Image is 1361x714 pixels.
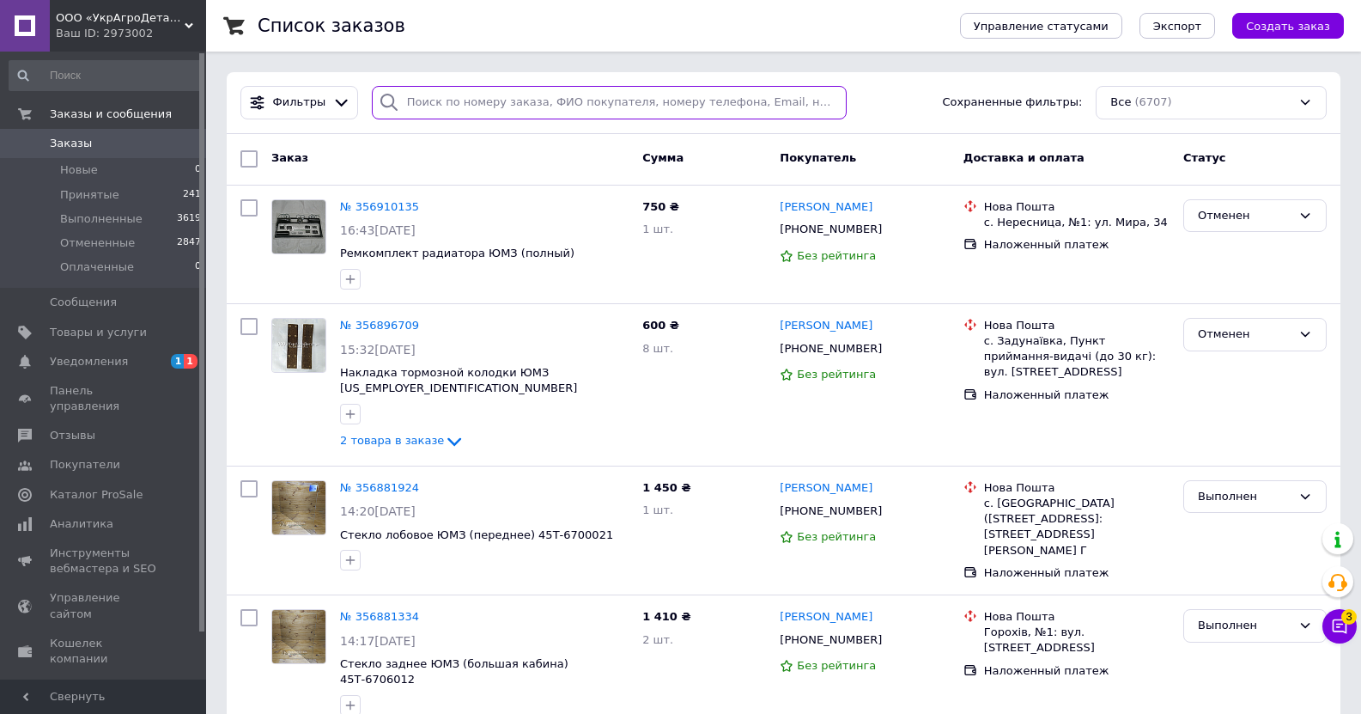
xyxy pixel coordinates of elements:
span: 3619 [177,211,201,227]
span: Кошелек компании [50,636,159,667]
span: Покупатель [780,151,856,164]
a: 2 товара в заказе [340,434,465,447]
span: Принятые [60,187,119,203]
a: № 356896709 [340,319,419,332]
div: Ваш ID: 2973002 [56,26,206,41]
span: Без рейтинга [797,659,876,672]
span: Заказ [271,151,308,164]
span: Покупатели [50,457,120,473]
div: с. [GEOGRAPHIC_DATA] ([STREET_ADDRESS]: [STREET_ADDRESS][PERSON_NAME] Г [984,496,1170,558]
span: 2 шт. [642,633,673,646]
span: Без рейтинга [797,249,876,262]
span: Инструменты вебмастера и SEO [50,546,159,577]
span: Фильтры [273,95,326,111]
span: Экспорт [1153,20,1201,33]
button: Чат с покупателем3 [1322,609,1357,644]
span: 16:43[DATE] [340,223,416,237]
span: 1 450 ₴ [642,481,690,494]
div: Отменен [1198,326,1291,344]
span: Отмененные [60,235,135,251]
span: Отзывы [50,428,95,443]
img: Фото товару [272,200,325,253]
span: Сохраненные фильтры: [943,95,1083,111]
span: Без рейтинга [797,368,876,381]
span: Панель управления [50,383,159,414]
span: Все [1110,95,1131,111]
span: 1 шт. [642,223,673,235]
input: Поиск [9,60,203,91]
div: Наложенный платеж [984,663,1170,679]
span: Создать заказ [1246,20,1330,33]
div: [PHONE_NUMBER] [776,500,885,522]
div: [PHONE_NUMBER] [776,338,885,360]
span: Сумма [642,151,684,164]
span: 3 [1341,606,1357,621]
span: 241 [183,187,201,203]
span: 14:17[DATE] [340,634,416,648]
span: Оплаченные [60,259,134,275]
a: [PERSON_NAME] [780,199,872,216]
div: Выполнен [1198,617,1291,635]
a: № 356910135 [340,200,419,213]
span: 0 [195,162,201,178]
div: Выполнен [1198,488,1291,506]
a: Фото товару [271,609,326,664]
a: Ремкомплект радиатора ЮМЗ (полный) [340,247,574,259]
div: с. Нересница, №1: ул. Мира, 34 [984,215,1170,230]
h1: Список заказов [258,15,405,36]
span: Управление статусами [974,20,1109,33]
input: Поиск по номеру заказа, ФИО покупателя, номеру телефона, Email, номеру накладной [372,86,847,119]
img: Фото товару [272,481,325,534]
img: Фото товару [272,610,325,663]
div: Отменен [1198,207,1291,225]
span: Товары и услуги [50,325,147,340]
span: 1 шт. [642,503,673,516]
span: Аналитика [50,516,113,532]
span: Управление сайтом [50,590,159,621]
span: 15:32[DATE] [340,343,416,357]
div: Наложенный платеж [984,388,1170,403]
span: Стекло лобовое ЮМЗ (переднее) 45Т-6700021 [340,528,613,541]
span: Новые [60,162,98,178]
a: Фото товару [271,480,326,535]
span: 750 ₴ [642,200,679,213]
img: Фото товару [272,319,325,372]
span: 600 ₴ [642,319,679,332]
a: Фото товару [271,199,326,254]
a: Стекло заднее ЮМЗ (большая кабина) 45Т-6706012 [340,657,568,687]
span: (6707) [1134,95,1171,108]
div: с. Задунаївка, Пункт приймання-видачі (до 30 кг): вул. [STREET_ADDRESS] [984,333,1170,381]
div: Наложенный платеж [984,237,1170,253]
span: Каталог ProSale [50,487,143,503]
a: Накладка тормозной колодки ЮМЗ [US_EMPLOYER_IDENTIFICATION_NUMBER] [340,366,577,395]
span: Сообщения [50,295,117,310]
div: [PHONE_NUMBER] [776,629,885,651]
div: Горохів, №1: вул. [STREET_ADDRESS] [984,625,1170,656]
a: [PERSON_NAME] [780,318,872,334]
button: Управление статусами [960,13,1122,39]
a: [PERSON_NAME] [780,480,872,497]
span: ООО «УкрАгроДеталь» [56,10,185,26]
span: 1 [171,354,185,369]
span: Уведомления [50,354,128,369]
button: Создать заказ [1232,13,1344,39]
span: Выполненные [60,211,143,227]
span: 0 [195,259,201,275]
span: 1 [184,354,197,369]
a: № 356881334 [340,610,419,623]
span: 2847 [177,235,201,251]
span: Статус [1183,151,1226,164]
a: [PERSON_NAME] [780,609,872,626]
div: Нова Пошта [984,199,1170,215]
span: Без рейтинга [797,530,876,543]
div: [PHONE_NUMBER] [776,218,885,241]
span: Доставка и оплата [963,151,1085,164]
div: Наложенный платеж [984,565,1170,581]
div: Нова Пошта [984,480,1170,496]
span: 1 410 ₴ [642,610,690,623]
a: № 356881924 [340,481,419,494]
span: 8 шт. [642,342,673,355]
